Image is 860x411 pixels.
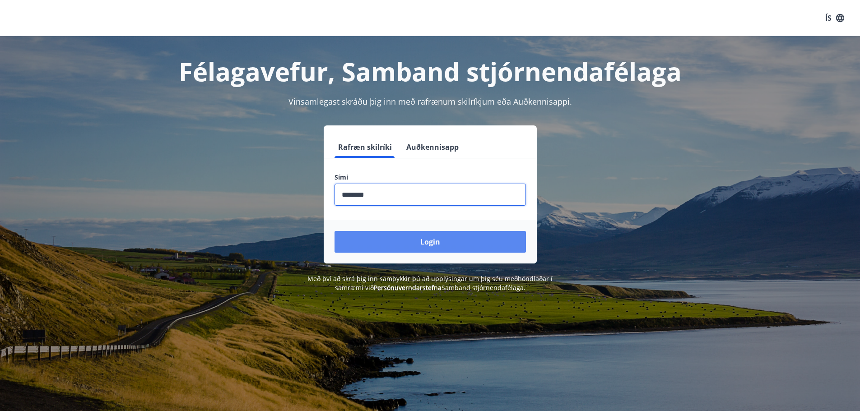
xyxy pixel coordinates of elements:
[335,136,395,158] button: Rafræn skilríki
[116,54,744,88] h1: Félagavefur, Samband stjórnendafélaga
[335,231,526,253] button: Login
[335,173,526,182] label: Sími
[820,10,849,26] button: ÍS
[374,283,442,292] a: Persónuverndarstefna
[307,274,553,292] span: Með því að skrá þig inn samþykkir þú að upplýsingar um þig séu meðhöndlaðar í samræmi við Samband...
[403,136,462,158] button: Auðkennisapp
[288,96,572,107] span: Vinsamlegast skráðu þig inn með rafrænum skilríkjum eða Auðkennisappi.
